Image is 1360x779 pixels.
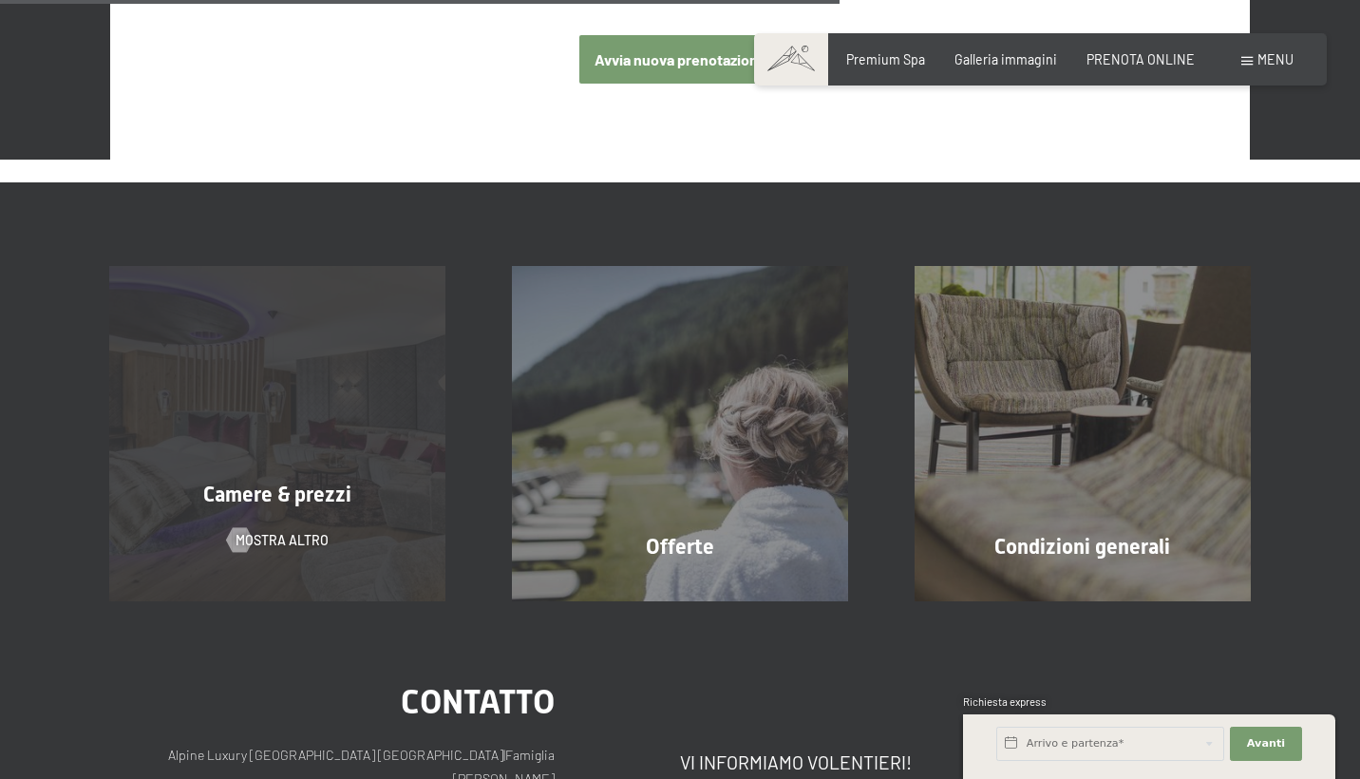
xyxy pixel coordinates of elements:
[76,266,479,601] a: Vacanze in Trentino Alto Adige all'Hotel Schwarzenstein Camere & prezzi mostra altro
[881,266,1284,601] a: Vacanze in Trentino Alto Adige all'Hotel Schwarzenstein Condizioni generali
[846,51,925,67] a: Premium Spa
[646,535,714,559] span: Offerte
[1230,727,1302,761] button: Avanti
[1247,736,1285,751] span: Avanti
[994,535,1170,559] span: Condizioni generali
[579,35,782,84] button: Avvia nuova prenotazione
[954,51,1057,67] a: Galleria immagini
[1257,51,1294,67] span: Menu
[1086,51,1195,67] a: PRENOTA ONLINE
[680,751,912,773] span: Vi informiamo volentieri!
[236,531,329,550] span: mostra altro
[503,747,505,763] span: |
[203,483,351,506] span: Camere & prezzi
[479,266,881,601] a: Vacanze in Trentino Alto Adige all'Hotel Schwarzenstein Offerte
[963,695,1047,708] span: Richiesta express
[401,682,555,721] span: Contatto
